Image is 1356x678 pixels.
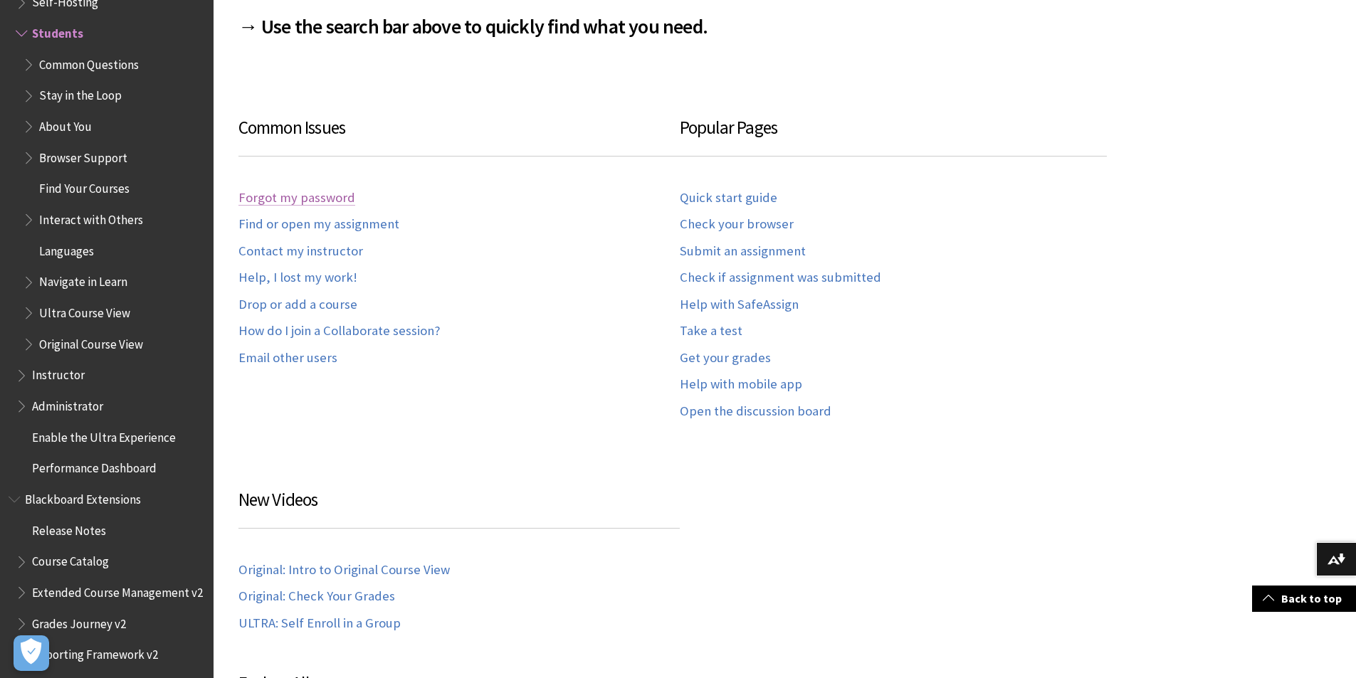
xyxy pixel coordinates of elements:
[680,297,799,313] a: Help with SafeAssign
[32,394,103,413] span: Administrator
[238,190,355,206] a: Forgot my password
[32,364,85,383] span: Instructor
[238,115,680,157] h3: Common Issues
[238,487,680,529] h3: New Videos
[39,301,130,320] span: Ultra Course View
[680,216,794,233] a: Check your browser
[25,487,141,507] span: Blackboard Extensions
[32,642,158,662] span: Reporting Framework v2
[680,243,806,260] a: Submit an assignment
[238,562,450,578] a: Original: Intro to Original Course View
[680,403,831,420] a: Open the discussion board
[238,270,357,286] a: Help, I lost my work!
[14,635,49,671] button: Open Preferences
[238,243,363,260] a: Contact my instructor
[238,216,399,233] a: Find or open my assignment
[238,297,357,313] a: Drop or add a course
[39,53,139,72] span: Common Questions
[39,208,143,227] span: Interact with Others
[39,239,94,258] span: Languages
[680,270,881,286] a: Check if assignment was submitted
[32,612,126,631] span: Grades Journey v2
[680,350,771,366] a: Get your grades
[238,588,395,605] a: Original: Check Your Grades
[680,115,1107,157] h3: Popular Pages
[32,519,106,538] span: Release Notes
[32,457,157,476] span: Performance Dashboard
[32,550,109,569] span: Course Catalog
[238,615,401,632] a: ULTRA: Self Enroll in a Group
[32,425,176,445] span: Enable the Ultra Experience
[238,350,337,366] a: Email other users
[39,115,92,134] span: About You
[238,323,440,339] a: How do I join a Collaborate session?
[32,21,83,41] span: Students
[39,332,143,351] span: Original Course View
[39,84,122,103] span: Stay in the Loop
[680,323,742,339] a: Take a test
[39,270,127,290] span: Navigate in Learn
[39,146,127,165] span: Browser Support
[680,190,777,206] a: Quick start guide
[39,177,130,196] span: Find Your Courses
[680,376,802,393] a: Help with mobile app
[32,581,203,600] span: Extended Course Management v2
[1252,586,1356,612] a: Back to top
